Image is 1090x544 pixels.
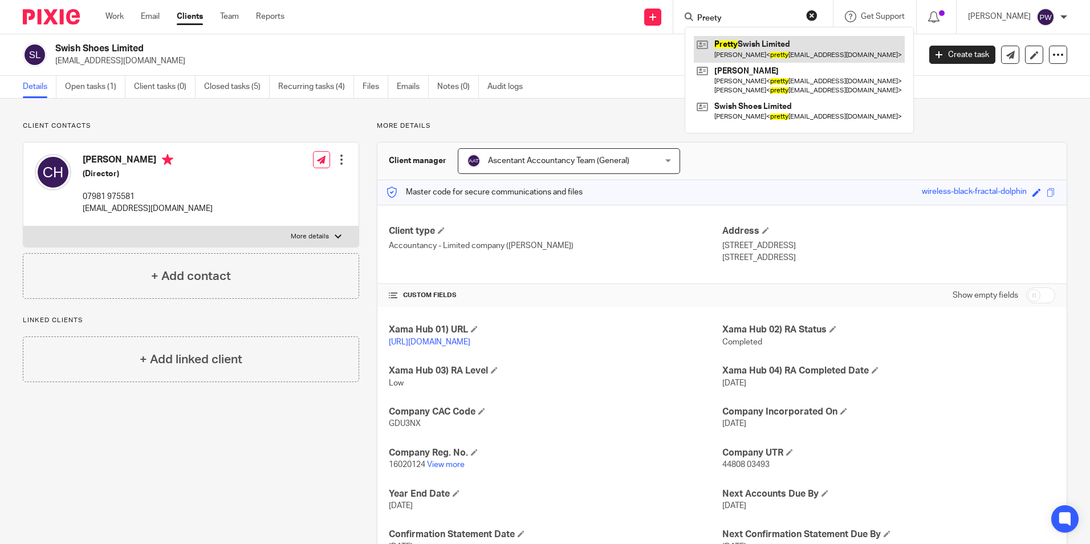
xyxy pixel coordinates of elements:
[389,240,722,251] p: Accountancy - Limited company ([PERSON_NAME])
[134,76,196,98] a: Client tasks (0)
[722,406,1055,418] h4: Company Incorporated On
[722,529,1055,541] h4: Next Confirmation Statement Due By
[389,324,722,336] h4: Xama Hub 01) URL
[968,11,1031,22] p: [PERSON_NAME]
[722,338,762,346] span: Completed
[427,461,465,469] a: View more
[389,529,722,541] h4: Confirmation Statement Date
[389,447,722,459] h4: Company Reg. No.
[467,154,481,168] img: svg%3E
[23,76,56,98] a: Details
[389,155,446,167] h3: Client manager
[83,168,213,180] h5: (Director)
[722,488,1055,500] h4: Next Accounts Due By
[278,76,354,98] a: Recurring tasks (4)
[55,55,912,67] p: [EMAIL_ADDRESS][DOMAIN_NAME]
[437,76,479,98] a: Notes (0)
[55,43,741,55] h2: Swish Shoes Limited
[397,76,429,98] a: Emails
[65,76,125,98] a: Open tasks (1)
[35,154,71,190] img: svg%3E
[377,121,1067,131] p: More details
[83,154,213,168] h4: [PERSON_NAME]
[389,420,421,428] span: GDU3NX
[722,324,1055,336] h4: Xama Hub 02) RA Status
[23,316,359,325] p: Linked clients
[23,9,80,25] img: Pixie
[386,186,583,198] p: Master code for secure communications and files
[487,76,531,98] a: Audit logs
[389,406,722,418] h4: Company CAC Code
[722,447,1055,459] h4: Company UTR
[389,488,722,500] h4: Year End Date
[151,267,231,285] h4: + Add contact
[389,502,413,510] span: [DATE]
[722,225,1055,237] h4: Address
[953,290,1018,301] label: Show empty fields
[23,121,359,131] p: Client contacts
[722,379,746,387] span: [DATE]
[722,502,746,510] span: [DATE]
[806,10,817,21] button: Clear
[363,76,388,98] a: Files
[389,291,722,300] h4: CUSTOM FIELDS
[722,252,1055,263] p: [STREET_ADDRESS]
[861,13,905,21] span: Get Support
[389,379,404,387] span: Low
[722,365,1055,377] h4: Xama Hub 04) RA Completed Date
[389,365,722,377] h4: Xama Hub 03) RA Level
[389,461,425,469] span: 16020124
[220,11,239,22] a: Team
[256,11,284,22] a: Reports
[177,11,203,22] a: Clients
[141,11,160,22] a: Email
[291,232,329,241] p: More details
[105,11,124,22] a: Work
[722,461,770,469] span: 44808 03493
[696,14,799,24] input: Search
[722,240,1055,251] p: [STREET_ADDRESS]
[922,186,1027,199] div: wireless-black-fractal-dolphin
[83,203,213,214] p: [EMAIL_ADDRESS][DOMAIN_NAME]
[488,157,629,165] span: Ascentant Accountancy Team (General)
[23,43,47,67] img: svg%3E
[83,191,213,202] p: 07981 975581
[162,154,173,165] i: Primary
[140,351,242,368] h4: + Add linked client
[722,420,746,428] span: [DATE]
[929,46,995,64] a: Create task
[1036,8,1055,26] img: svg%3E
[204,76,270,98] a: Closed tasks (5)
[389,225,722,237] h4: Client type
[389,338,470,346] a: [URL][DOMAIN_NAME]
